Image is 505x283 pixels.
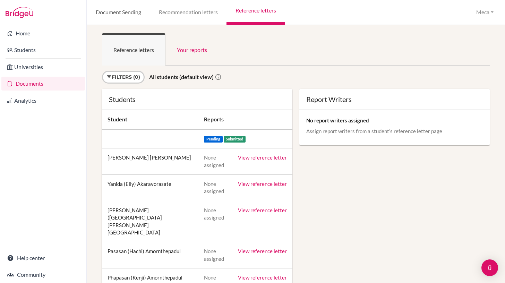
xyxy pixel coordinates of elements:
[198,110,292,129] th: Reports
[238,248,287,254] a: View reference letter
[109,96,285,103] div: Students
[238,181,287,187] a: View reference letter
[238,207,287,213] a: View reference letter
[306,96,483,103] div: Report Writers
[204,154,224,168] span: None assigned
[306,128,483,135] p: Assign report writers from a student’s reference letter page
[102,242,198,268] td: Pasasan (Hachi) Amornthepadul
[481,259,498,276] div: Open Intercom Messenger
[102,201,198,242] td: [PERSON_NAME] ([GEOGRAPHIC_DATA][PERSON_NAME][GEOGRAPHIC_DATA]
[224,136,246,143] span: Submitted
[1,251,85,265] a: Help center
[204,136,223,143] span: Pending
[102,33,165,66] a: Reference letters
[1,77,85,91] a: Documents
[6,7,33,18] img: Bridge-U
[1,43,85,57] a: Students
[1,94,85,108] a: Analytics
[1,268,85,282] a: Community
[204,181,224,194] span: None assigned
[102,71,145,84] a: Filters (0)
[306,117,483,124] p: No report writers assigned
[149,74,214,80] strong: All students (default view)
[102,174,198,201] td: Yanida (Elly) Akaravorasate
[473,6,497,19] button: Meca
[204,248,224,261] span: None assigned
[165,33,219,66] a: Your reports
[1,26,85,40] a: Home
[1,60,85,74] a: Universities
[102,148,198,175] td: [PERSON_NAME] [PERSON_NAME]
[204,207,224,221] span: None assigned
[238,154,287,161] a: View reference letter
[238,274,287,281] a: View reference letter
[102,110,198,129] th: Student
